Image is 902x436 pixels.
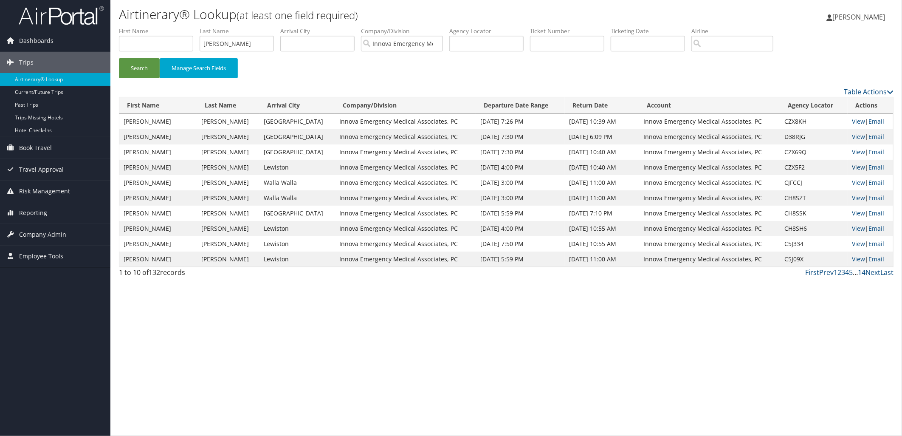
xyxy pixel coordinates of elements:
td: [DATE] 10:55 AM [565,221,639,236]
a: Table Actions [844,87,894,96]
td: Innova Emergency Medical Associates, PC [335,190,476,206]
td: [PERSON_NAME] [119,236,197,252]
a: [PERSON_NAME] [826,4,894,30]
td: Innova Emergency Medical Associates, PC [335,252,476,267]
td: Walla Walla [259,175,335,190]
td: Innova Emergency Medical Associates, PC [335,160,476,175]
td: [DATE] 11:00 AM [565,190,639,206]
a: 3 [841,268,845,277]
td: CH8SH6 [780,221,848,236]
span: Book Travel [19,137,52,159]
a: Email [868,240,884,248]
a: Next [865,268,880,277]
td: [GEOGRAPHIC_DATA] [259,129,335,144]
td: [PERSON_NAME] [197,129,259,144]
a: Email [868,133,884,141]
td: [PERSON_NAME] [119,252,197,267]
a: First [805,268,819,277]
td: D38RJG [780,129,848,144]
td: CZX69Q [780,144,848,160]
a: View [852,240,865,248]
label: Agency Locator [449,27,530,35]
td: [PERSON_NAME] [197,160,259,175]
td: Walla Walla [259,190,335,206]
label: First Name [119,27,200,35]
td: [PERSON_NAME] [119,129,197,144]
span: Dashboards [19,30,54,51]
td: Innova Emergency Medical Associates, PC [639,114,780,129]
a: View [852,194,865,202]
th: Arrival City: activate to sort column ascending [259,97,335,114]
a: View [852,255,865,263]
a: 2 [837,268,841,277]
span: … [853,268,858,277]
h1: Airtinerary® Lookup [119,6,635,23]
td: Innova Emergency Medical Associates, PC [335,221,476,236]
a: Email [868,117,884,125]
td: Lewiston [259,160,335,175]
th: Departure Date Range: activate to sort column ascending [476,97,565,114]
th: Last Name: activate to sort column ascending [197,97,259,114]
a: Email [868,178,884,187]
td: [DATE] 4:00 PM [476,221,565,236]
td: [DATE] 10:40 AM [565,160,639,175]
td: [PERSON_NAME] [119,221,197,236]
a: View [852,224,865,232]
td: CZX8KH [780,114,848,129]
td: Innova Emergency Medical Associates, PC [335,236,476,252]
span: Trips [19,52,34,73]
a: Email [868,163,884,171]
th: Actions [848,97,893,114]
span: Risk Management [19,181,70,202]
a: View [852,178,865,187]
span: [PERSON_NAME] [832,12,885,22]
td: [PERSON_NAME] [119,144,197,160]
label: Ticket Number [530,27,611,35]
small: (at least one field required) [237,8,358,22]
a: View [852,163,865,171]
td: Innova Emergency Medical Associates, PC [335,144,476,160]
td: CH8SSK [780,206,848,221]
a: 1 [834,268,837,277]
a: View [852,133,865,141]
label: Arrival City [280,27,361,35]
td: | [848,160,893,175]
td: [DATE] 7:10 PM [565,206,639,221]
td: [DATE] 5:59 PM [476,252,565,267]
span: Employee Tools [19,246,63,267]
td: [PERSON_NAME] [197,114,259,129]
td: [GEOGRAPHIC_DATA] [259,206,335,221]
td: | [848,221,893,236]
td: Innova Emergency Medical Associates, PC [639,206,780,221]
td: | [848,175,893,190]
a: View [852,148,865,156]
a: Email [868,194,884,202]
th: Company/Division [335,97,476,114]
a: Last [880,268,894,277]
td: [DATE] 10:40 AM [565,144,639,160]
a: Email [868,255,884,263]
td: [PERSON_NAME] [119,114,197,129]
td: CJFCCJ [780,175,848,190]
label: Airline [691,27,780,35]
button: Manage Search Fields [160,58,238,78]
div: 1 to 10 of records [119,267,303,282]
td: [DATE] 7:30 PM [476,129,565,144]
span: Reporting [19,202,47,224]
td: Innova Emergency Medical Associates, PC [639,252,780,267]
td: [PERSON_NAME] [197,175,259,190]
td: CZX5F2 [780,160,848,175]
td: [PERSON_NAME] [119,175,197,190]
td: [DATE] 10:55 AM [565,236,639,252]
td: Lewiston [259,236,335,252]
td: [DATE] 6:09 PM [565,129,639,144]
td: | [848,144,893,160]
a: 14 [858,268,865,277]
td: Innova Emergency Medical Associates, PC [639,236,780,252]
td: [DATE] 3:00 PM [476,190,565,206]
td: [PERSON_NAME] [119,206,197,221]
td: | [848,129,893,144]
td: [DATE] 4:00 PM [476,160,565,175]
button: Search [119,58,160,78]
th: Return Date: activate to sort column ascending [565,97,639,114]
